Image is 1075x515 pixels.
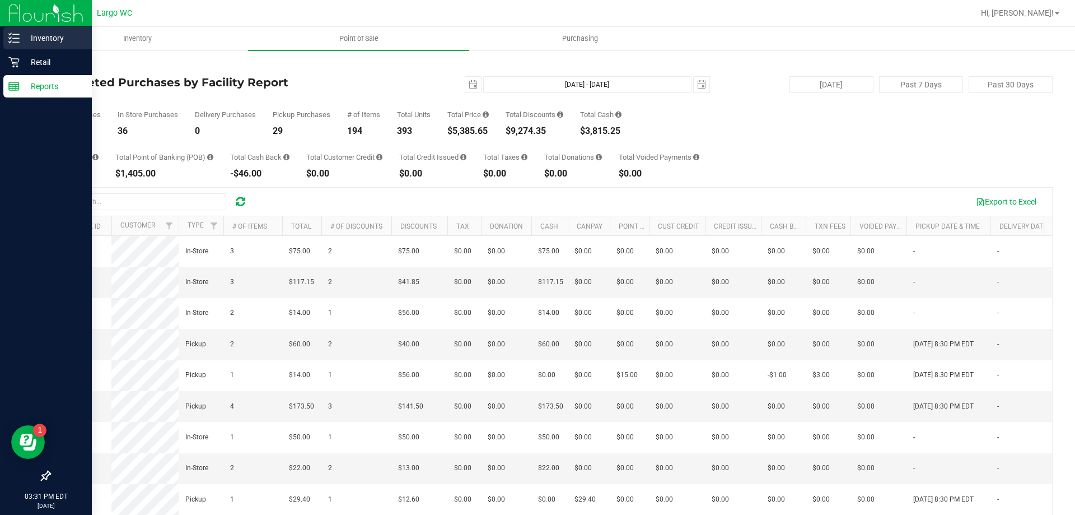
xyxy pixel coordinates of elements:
[289,432,310,443] span: $50.00
[540,222,558,230] a: Cash
[376,154,382,161] i: Sum of the successful, non-voided payments using account credit for all purchases in the date range.
[913,339,974,350] span: [DATE] 8:30 PM EDT
[616,246,634,257] span: $0.00
[289,463,310,474] span: $22.00
[49,76,384,89] h4: Completed Purchases by Facility Report
[812,339,830,350] span: $0.00
[289,246,310,257] span: $75.00
[8,57,20,68] inline-svg: Retail
[812,370,830,381] span: $3.00
[770,222,807,230] a: Cash Back
[913,494,974,505] span: [DATE] 8:30 PM EDT
[714,222,760,230] a: Credit Issued
[347,111,380,118] div: # of Items
[185,246,208,257] span: In-Store
[160,216,179,235] a: Filter
[981,8,1054,17] span: Hi, [PERSON_NAME]!
[398,339,419,350] span: $40.00
[185,370,206,381] span: Pickup
[596,154,602,161] i: Sum of all round-up-to-next-dollar total price adjustments for all purchases in the date range.
[230,277,234,287] span: 3
[399,169,466,178] div: $0.00
[330,222,382,230] a: # of Discounts
[328,246,332,257] span: 2
[913,246,915,257] span: -
[398,246,419,257] span: $75.00
[997,463,999,474] span: -
[20,31,87,45] p: Inventory
[185,432,208,443] span: In-Store
[812,246,830,257] span: $0.00
[656,246,673,257] span: $0.00
[712,370,729,381] span: $0.00
[488,432,505,443] span: $0.00
[230,169,289,178] div: -$46.00
[230,308,234,318] span: 2
[538,494,555,505] span: $0.00
[616,494,634,505] span: $0.00
[306,154,382,161] div: Total Customer Credit
[488,401,505,412] span: $0.00
[997,370,999,381] span: -
[185,401,206,412] span: Pickup
[447,111,489,118] div: Total Price
[913,401,974,412] span: [DATE] 8:30 PM EDT
[230,246,234,257] span: 3
[997,339,999,350] span: -
[913,463,915,474] span: -
[857,246,875,257] span: $0.00
[812,463,830,474] span: $0.00
[580,111,621,118] div: Total Cash
[283,154,289,161] i: Sum of the cash-back amounts from rounded-up electronic payments for all purchases in the date ra...
[20,55,87,69] p: Retail
[768,339,785,350] span: $0.00
[27,27,248,50] a: Inventory
[506,111,563,118] div: Total Discounts
[789,76,873,93] button: [DATE]
[812,277,830,287] span: $0.00
[230,432,234,443] span: 1
[454,370,471,381] span: $0.00
[768,370,787,381] span: -$1.00
[857,370,875,381] span: $0.00
[879,76,963,93] button: Past 7 Days
[483,111,489,118] i: Sum of the total prices of all purchases in the date range.
[656,494,673,505] span: $0.00
[812,432,830,443] span: $0.00
[328,277,332,287] span: 2
[488,463,505,474] span: $0.00
[580,127,621,136] div: $3,815.25
[768,432,785,443] span: $0.00
[538,277,563,287] span: $117.15
[656,370,673,381] span: $0.00
[812,401,830,412] span: $0.00
[712,339,729,350] span: $0.00
[185,463,208,474] span: In-Store
[454,277,471,287] span: $0.00
[97,8,132,18] span: Largo WC
[328,339,332,350] span: 2
[768,494,785,505] span: $0.00
[997,277,999,287] span: -
[5,502,87,510] p: [DATE]
[289,308,310,318] span: $14.00
[768,401,785,412] span: $0.00
[465,77,481,92] span: select
[768,463,785,474] span: $0.00
[483,154,527,161] div: Total Taxes
[460,154,466,161] i: Sum of all account credit issued for all refunds from returned purchases in the date range.
[185,494,206,505] span: Pickup
[248,27,469,50] a: Point of Sale
[999,222,1047,230] a: Delivery Date
[454,308,471,318] span: $0.00
[538,463,559,474] span: $22.00
[328,463,332,474] span: 2
[619,222,698,230] a: Point of Banking (POB)
[33,424,46,437] iframe: Resource center unread badge
[857,277,875,287] span: $0.00
[574,494,596,505] span: $29.40
[291,222,311,230] a: Total
[454,246,471,257] span: $0.00
[656,463,673,474] span: $0.00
